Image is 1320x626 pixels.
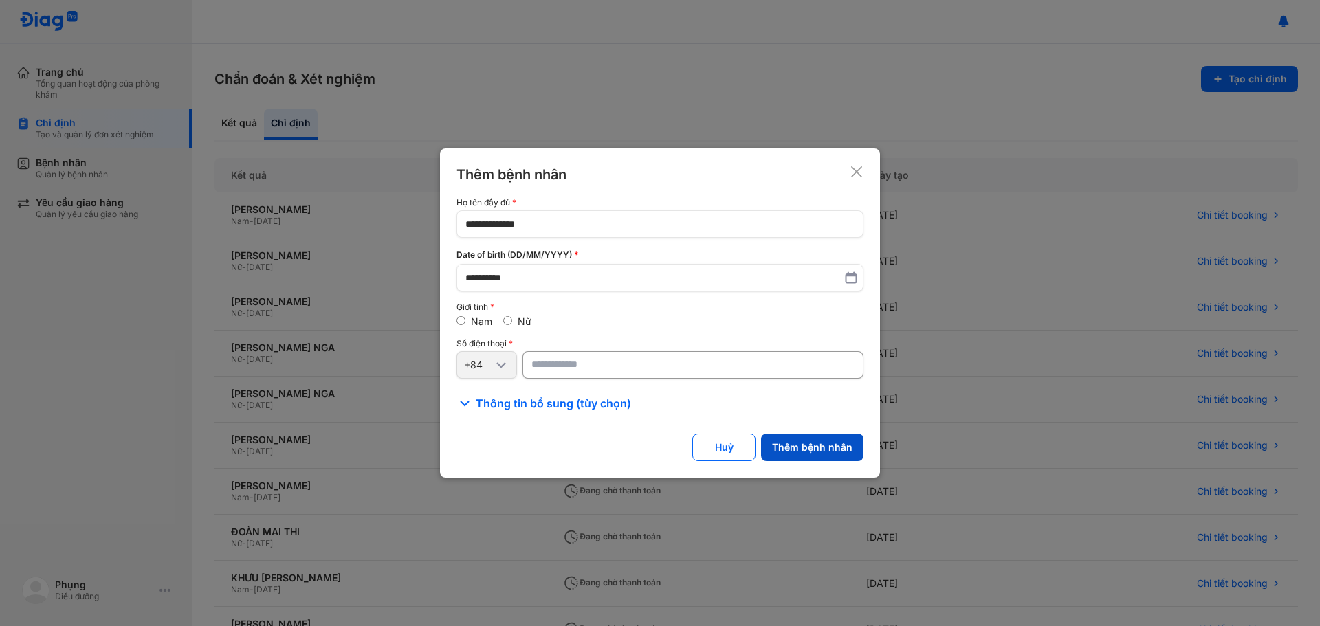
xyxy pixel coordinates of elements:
div: Giới tính [456,302,863,312]
div: Số điện thoại [456,339,863,348]
div: Họ tên đầy đủ [456,198,863,208]
div: Date of birth (DD/MM/YYYY) [456,249,863,261]
div: Thêm bệnh nhân [456,165,566,184]
button: Thêm bệnh nhân [761,434,863,461]
span: Thông tin bổ sung (tùy chọn) [476,395,631,412]
div: +84 [464,359,493,371]
label: Nam [471,315,492,327]
label: Nữ [518,315,531,327]
button: Huỷ [692,434,756,461]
